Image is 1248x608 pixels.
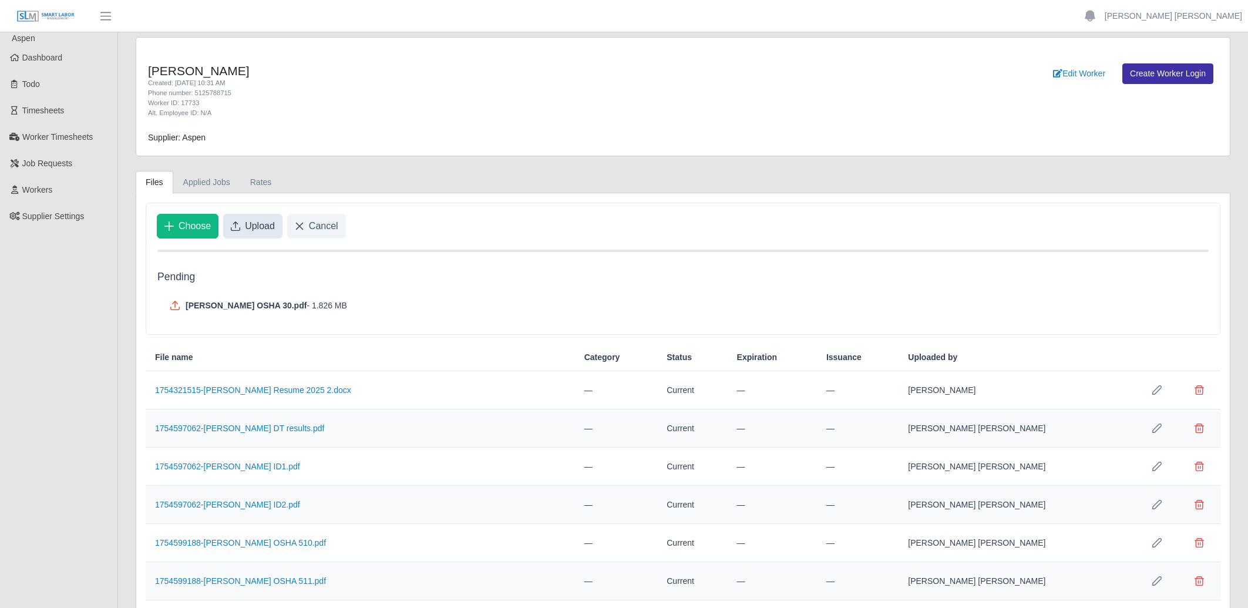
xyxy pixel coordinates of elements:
a: 1754597062-[PERSON_NAME] ID2.pdf [155,500,300,509]
span: File name [155,351,193,364]
td: — [575,409,658,448]
img: SLM Logo [16,10,75,23]
h4: [PERSON_NAME] [148,63,765,78]
td: [PERSON_NAME] [PERSON_NAME] [899,562,1136,600]
span: - 1.826 MB [307,300,347,311]
button: Delete file [1188,569,1211,593]
span: Issuance [826,351,862,364]
td: Current [657,371,727,409]
td: — [817,409,899,448]
button: Delete file [1188,531,1211,555]
td: — [575,371,658,409]
span: Status [667,351,692,364]
span: Uploaded by [908,351,957,364]
a: Rates [240,171,282,194]
a: Files [136,171,173,194]
div: Alt. Employee ID: N/A [148,108,765,118]
button: Row Edit [1145,493,1169,516]
span: Supplier: Aspen [148,133,206,142]
td: — [728,524,817,562]
span: Job Requests [22,159,73,168]
h5: Pending [157,271,1209,283]
button: Row Edit [1145,378,1169,402]
a: Applied Jobs [173,171,240,194]
td: — [817,448,899,486]
span: Workers [22,185,53,194]
td: — [575,486,658,524]
td: [PERSON_NAME] [899,371,1136,409]
button: Row Edit [1145,531,1169,555]
span: Worker Timesheets [22,132,93,142]
span: Todo [22,79,40,89]
a: 1754597062-[PERSON_NAME] ID1.pdf [155,462,300,471]
td: — [575,448,658,486]
td: — [728,448,817,486]
td: — [817,371,899,409]
td: Current [657,562,727,600]
span: Dashboard [22,53,63,62]
button: Cancel [287,214,346,239]
button: Row Edit [1145,569,1169,593]
div: Created: [DATE] 10:31 AM [148,78,765,88]
span: Supplier Settings [22,211,85,221]
button: Delete file [1188,378,1211,402]
a: 1754599188-[PERSON_NAME] OSHA 511.pdf [155,576,326,586]
div: Phone number: 5125788715 [148,88,765,98]
button: Delete file [1188,455,1211,478]
span: Cancel [309,219,338,233]
td: — [728,486,817,524]
td: — [817,486,899,524]
td: — [728,371,817,409]
a: [PERSON_NAME] [PERSON_NAME] [1105,10,1242,22]
td: [PERSON_NAME] [PERSON_NAME] [899,409,1136,448]
a: 1754321515-[PERSON_NAME] Resume 2025 2.docx [155,385,351,395]
td: Current [657,524,727,562]
a: Create Worker Login [1122,63,1213,84]
span: Choose [179,219,211,233]
td: Current [657,409,727,448]
span: Timesheets [22,106,65,115]
span: [PERSON_NAME] OSHA 30.pdf [186,300,307,311]
span: Upload [245,219,275,233]
td: — [817,524,899,562]
button: Delete file [1188,416,1211,440]
button: Row Edit [1145,455,1169,478]
td: [PERSON_NAME] [PERSON_NAME] [899,448,1136,486]
td: — [575,524,658,562]
a: 1754597062-[PERSON_NAME] DT results.pdf [155,424,324,433]
button: Delete file [1188,493,1211,516]
span: Category [584,351,620,364]
td: — [575,562,658,600]
a: 1754599188-[PERSON_NAME] OSHA 510.pdf [155,538,326,547]
td: — [728,409,817,448]
div: Worker ID: 17733 [148,98,765,108]
button: Upload [223,214,282,239]
a: Edit Worker [1045,63,1113,84]
td: [PERSON_NAME] [PERSON_NAME] [899,524,1136,562]
button: Choose [157,214,218,239]
td: [PERSON_NAME] [PERSON_NAME] [899,486,1136,524]
button: Row Edit [1145,416,1169,440]
span: Expiration [737,351,777,364]
span: Aspen [12,33,35,43]
td: — [728,562,817,600]
td: — [817,562,899,600]
td: Current [657,448,727,486]
td: Current [657,486,727,524]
